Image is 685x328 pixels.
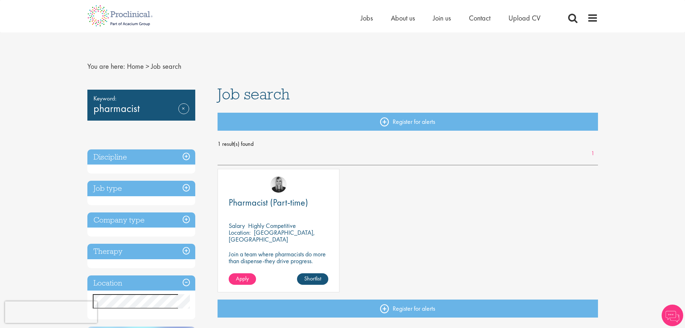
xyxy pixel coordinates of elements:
span: > [146,62,149,71]
span: Location: [229,228,251,237]
span: Job search [218,84,290,104]
h3: Discipline [87,149,195,165]
a: Upload CV [508,13,540,23]
a: Join us [433,13,451,23]
img: Janelle Jones [270,176,287,193]
h3: Job type [87,181,195,196]
a: 1 [588,149,598,158]
span: Salary [229,221,245,230]
a: Apply [229,273,256,285]
a: Remove [178,103,189,124]
h3: Therapy [87,244,195,259]
p: [GEOGRAPHIC_DATA], [GEOGRAPHIC_DATA] [229,228,315,243]
a: Pharmacist (Part-time) [229,198,328,207]
a: Shortlist [297,273,328,285]
p: Highly Competitive [248,221,296,230]
span: Keyword: [93,93,189,103]
span: Apply [236,275,249,282]
a: Jobs [361,13,373,23]
div: pharmacist [87,90,195,121]
span: You are here: [87,62,125,71]
img: Chatbot [662,305,683,326]
a: Contact [469,13,490,23]
h3: Company type [87,212,195,228]
h3: Location [87,275,195,291]
span: 1 result(s) found [218,139,598,149]
a: Register for alerts [218,113,598,131]
a: breadcrumb link [127,62,144,71]
span: Job search [151,62,181,71]
a: About us [391,13,415,23]
span: Pharmacist (Part-time) [229,196,308,208]
iframe: reCAPTCHA [5,301,97,323]
a: Register for alerts [218,300,598,318]
p: Join a team where pharmacists do more than dispense-they drive progress. [229,251,328,264]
